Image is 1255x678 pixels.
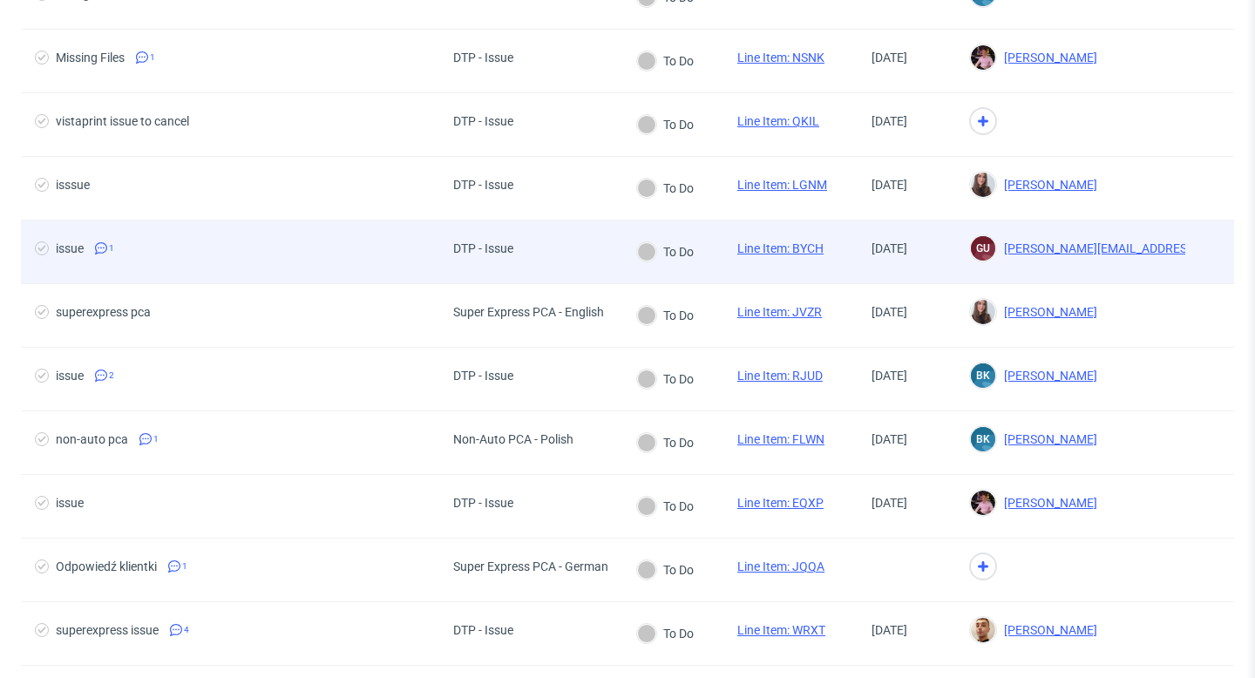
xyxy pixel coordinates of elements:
a: Line Item: FLWN [737,432,824,446]
div: Non-Auto PCA - Polish [453,432,573,446]
span: [DATE] [872,432,907,446]
figcaption: BK [971,427,995,451]
div: To Do [637,306,694,325]
span: 1 [109,241,114,255]
span: [PERSON_NAME] [997,369,1097,383]
div: DTP - Issue [453,241,513,255]
div: Super Express PCA - English [453,305,604,319]
div: Missing Files [56,51,125,64]
a: Line Item: QKIL [737,114,819,128]
div: Super Express PCA - German [453,559,608,573]
div: DTP - Issue [453,623,513,637]
span: [DATE] [872,623,907,637]
a: Line Item: JVZR [737,305,822,319]
a: Line Item: NSNK [737,51,824,64]
a: Line Item: WRXT [737,623,825,637]
a: Line Item: EQXP [737,496,824,510]
span: 1 [150,51,155,64]
span: [DATE] [872,305,907,319]
div: To Do [637,242,694,261]
img: Sandra Beśka [971,300,995,324]
div: To Do [637,497,694,516]
img: Bartłomiej Leśniczuk [971,618,995,642]
span: 1 [182,559,187,573]
span: 4 [184,623,189,637]
span: [PERSON_NAME] [997,623,1097,637]
span: [PERSON_NAME] [997,178,1097,192]
div: To Do [637,560,694,580]
div: Odpowiedź klientki [56,559,157,573]
div: issue [56,496,84,510]
div: DTP - Issue [453,114,513,128]
div: To Do [637,433,694,452]
span: [PERSON_NAME] [997,496,1097,510]
img: Aleks Ziemkowski [971,45,995,70]
a: Line Item: RJUD [737,369,823,383]
div: To Do [637,179,694,198]
span: [DATE] [872,114,907,128]
div: superexpress issue [56,623,159,637]
a: Line Item: LGNM [737,178,827,192]
a: Line Item: JQQA [737,559,824,573]
div: To Do [637,624,694,643]
div: To Do [637,115,694,134]
span: [DATE] [872,496,907,510]
figcaption: BK [971,363,995,388]
div: vistaprint issue to cancel [56,114,189,128]
span: 2 [109,369,114,383]
span: [PERSON_NAME] [997,432,1097,446]
span: 1 [153,432,159,446]
div: To Do [637,370,694,389]
span: [DATE] [872,369,907,383]
div: non-auto pca [56,432,128,446]
div: DTP - Issue [453,496,513,510]
span: [PERSON_NAME] [997,305,1097,319]
div: isssue [56,178,90,192]
img: Sandra Beśka [971,173,995,197]
div: DTP - Issue [453,369,513,383]
span: [DATE] [872,51,907,64]
a: Line Item: BYCH [737,241,824,255]
span: [DATE] [872,241,907,255]
span: [DATE] [872,178,907,192]
img: Aleks Ziemkowski [971,491,995,515]
div: DTP - Issue [453,51,513,64]
span: [PERSON_NAME] [997,51,1097,64]
div: issue [56,241,84,255]
div: superexpress pca [56,305,151,319]
div: To Do [637,51,694,71]
div: DTP - Issue [453,178,513,192]
div: issue [56,369,84,383]
figcaption: gu [971,236,995,261]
